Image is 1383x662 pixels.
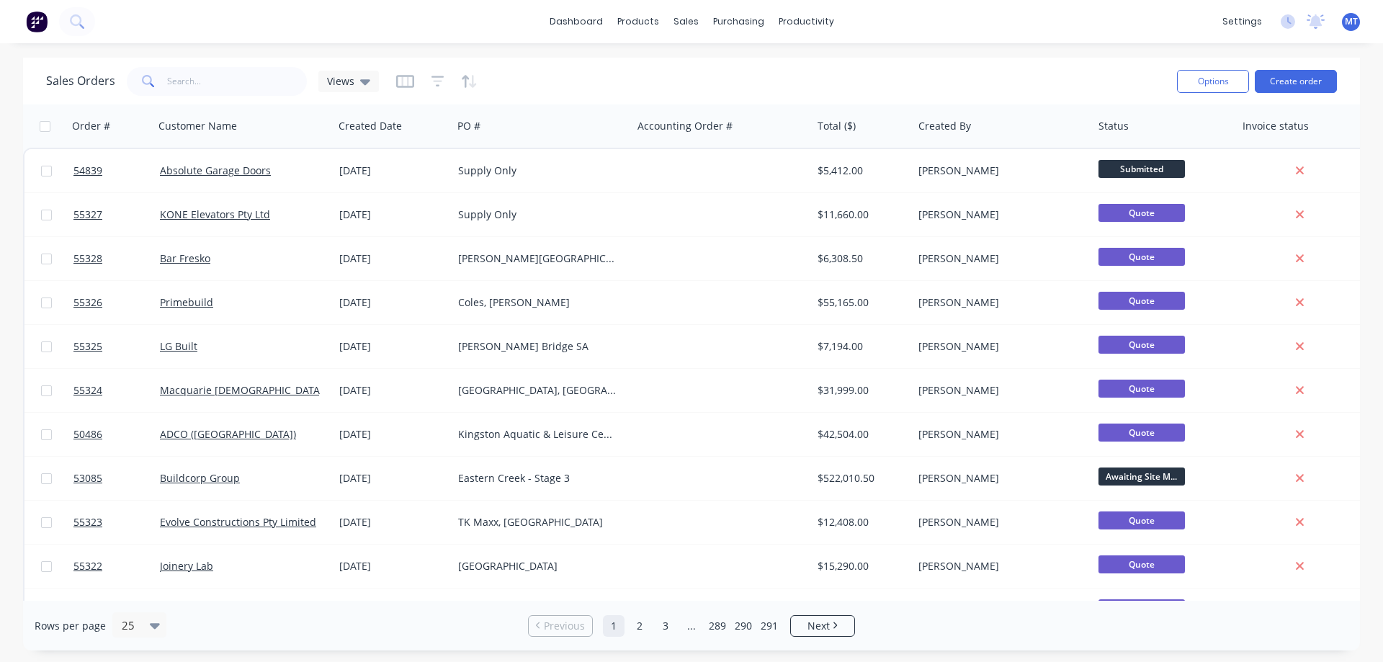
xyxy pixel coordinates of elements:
span: Quote [1098,555,1185,573]
span: Views [327,73,354,89]
div: purchasing [706,11,771,32]
div: [DATE] [339,164,447,178]
a: 54839 [73,149,160,192]
div: Created By [918,119,971,133]
div: [DATE] [339,515,447,529]
a: Page 2 [629,615,650,637]
span: 50486 [73,427,102,442]
span: 54839 [73,164,102,178]
a: Absolute Garage Doors [160,164,271,177]
a: Bar Fresko [160,251,210,265]
span: Awaiting Site M... [1098,468,1185,486]
div: $6,308.50 [818,251,903,266]
div: Kingston Aquatic & Leisure Centre, [GEOGRAPHIC_DATA] [458,427,618,442]
a: Macquarie [DEMOGRAPHIC_DATA] [160,383,323,397]
a: 55325 [73,325,160,368]
a: 55323 [73,501,160,544]
div: Status [1098,119,1129,133]
div: $15,290.00 [818,559,903,573]
div: settings [1215,11,1269,32]
a: Jump forward [681,615,702,637]
a: 55322 [73,545,160,588]
a: KONE Elevators Pty Ltd [160,207,270,221]
h1: Sales Orders [46,74,115,88]
div: Invoice status [1243,119,1309,133]
span: Quote [1098,204,1185,222]
a: Buildcorp Group [160,471,240,485]
span: Next [807,619,830,633]
div: [PERSON_NAME] [918,339,1078,354]
div: Created Date [339,119,402,133]
div: Eastern Creek - Stage 3 [458,471,618,486]
div: Accounting Order # [637,119,733,133]
a: 50486 [73,413,160,456]
ul: Pagination [522,615,861,637]
div: [PERSON_NAME] [918,164,1078,178]
div: $5,412.00 [818,164,903,178]
div: Supply Only [458,164,618,178]
span: 55326 [73,295,102,310]
a: Evolve Constructions Pty Limited [160,515,316,529]
div: [DATE] [339,427,447,442]
a: Joinery Lab [160,559,213,573]
div: $31,999.00 [818,383,903,398]
span: 55328 [73,251,102,266]
div: [DATE] [339,207,447,222]
div: [DATE] [339,559,447,573]
div: [DATE] [339,295,447,310]
div: [PERSON_NAME][GEOGRAPHIC_DATA] [458,251,618,266]
div: sales [666,11,706,32]
span: Quote [1098,424,1185,442]
a: 53085 [73,457,160,500]
a: Page 289 [707,615,728,637]
div: [DATE] [339,383,447,398]
div: [GEOGRAPHIC_DATA], [GEOGRAPHIC_DATA] [458,383,618,398]
span: Quote [1098,511,1185,529]
div: [DATE] [339,339,447,354]
span: Quote [1098,599,1185,617]
a: Page 290 [733,615,754,637]
div: [PERSON_NAME] [918,251,1078,266]
div: Supply Only [458,207,618,222]
div: [PERSON_NAME] [918,471,1078,486]
span: MT [1345,15,1358,28]
div: PO # [457,119,480,133]
div: Total ($) [818,119,856,133]
span: 55324 [73,383,102,398]
span: Quote [1098,336,1185,354]
a: Page 3 [655,615,676,637]
div: Coles, [PERSON_NAME] [458,295,618,310]
div: $55,165.00 [818,295,903,310]
a: 55324 [73,369,160,412]
span: Previous [544,619,585,633]
div: [PERSON_NAME] [918,383,1078,398]
div: [PERSON_NAME] [918,559,1078,573]
span: Rows per page [35,619,106,633]
a: Primebuild [160,295,213,309]
a: Page 1 is your current page [603,615,625,637]
a: 55326 [73,281,160,324]
a: LG Built [160,339,197,353]
div: [PERSON_NAME] [918,515,1078,529]
div: [DATE] [339,471,447,486]
span: 55322 [73,559,102,573]
div: [GEOGRAPHIC_DATA] [458,559,618,573]
div: $11,660.00 [818,207,903,222]
div: TK Maxx, [GEOGRAPHIC_DATA] [458,515,618,529]
span: Quote [1098,248,1185,266]
span: 55325 [73,339,102,354]
img: Factory [26,11,48,32]
div: $12,408.00 [818,515,903,529]
button: Create order [1255,70,1337,93]
button: Options [1177,70,1249,93]
div: [PERSON_NAME] [918,295,1078,310]
span: Submitted [1098,160,1185,178]
span: Quote [1098,380,1185,398]
div: productivity [771,11,841,32]
span: 55327 [73,207,102,222]
span: 55323 [73,515,102,529]
a: Page 291 [758,615,780,637]
span: Quote [1098,292,1185,310]
span: 53085 [73,471,102,486]
div: [DATE] [339,251,447,266]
